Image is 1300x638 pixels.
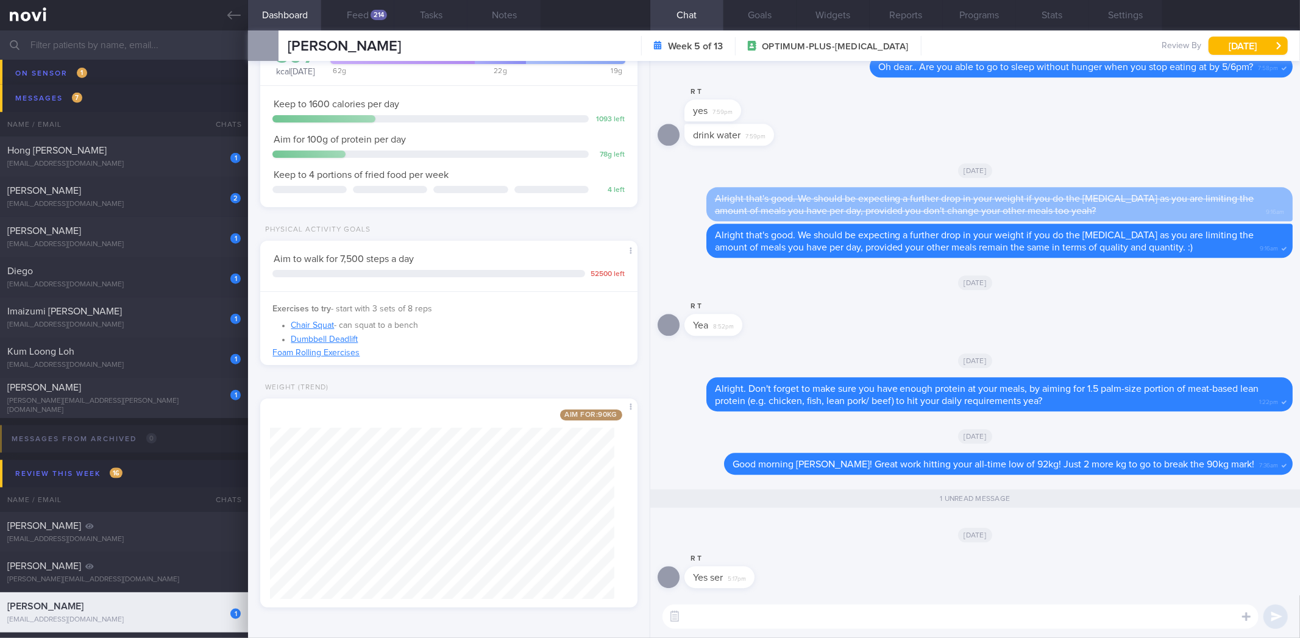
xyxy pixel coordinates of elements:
div: [EMAIL_ADDRESS][DOMAIN_NAME] [7,240,241,249]
span: Yes ser [693,573,723,583]
span: OPTIMUM-PLUS-[MEDICAL_DATA] [762,41,908,53]
span: [PERSON_NAME] [288,39,401,54]
div: Messages [12,90,85,107]
span: - start with 3 sets of 8 reps [272,305,432,313]
span: Kum Loong Loh [7,347,74,356]
div: Weight (Trend) [260,383,329,392]
div: R T [684,299,779,314]
div: 19 g [522,67,625,74]
span: Alright. Don't forget to make sure you have enough protein at your meals, by aiming for 1.5 palm-... [715,384,1259,406]
a: Dumbbell Deadlift [291,335,358,344]
div: Messages from Archived [9,431,160,447]
span: Aim to walk for 7,500 steps a day [274,254,414,264]
div: 1 [230,153,241,163]
div: Chats [199,112,248,136]
span: Keep to 1600 calories per day [274,99,399,109]
span: Aim for: 90 kg [560,409,622,420]
div: Review this week [12,466,126,482]
span: [DATE] [958,528,993,542]
span: 5:17pm [728,572,746,583]
div: 52500 left [591,270,625,279]
span: 9:16am [1260,241,1278,253]
a: Foam Rolling Exercises [272,349,360,357]
div: 22 g [471,67,526,74]
div: [EMAIL_ADDRESS][DOMAIN_NAME] [7,280,241,289]
div: [EMAIL_ADDRESS][DOMAIN_NAME] [7,321,241,330]
div: [PERSON_NAME][EMAIL_ADDRESS][DOMAIN_NAME] [7,575,241,584]
div: 78 g left [595,151,625,160]
strong: Exercises to try [272,305,331,313]
span: [PERSON_NAME] [7,383,81,392]
div: R T [684,551,791,566]
span: yes [693,106,708,116]
div: [EMAIL_ADDRESS][DOMAIN_NAME] [7,535,241,544]
span: 0 [146,433,157,444]
div: 1093 left [595,115,625,124]
span: [DATE] [958,275,993,290]
span: Imaizumi [PERSON_NAME] [7,307,122,316]
div: 1 [230,354,241,364]
span: Keep to 4 portions of fried food per week [274,170,449,180]
div: [PERSON_NAME][EMAIL_ADDRESS][PERSON_NAME][DOMAIN_NAME] [7,397,241,415]
div: R T [684,85,778,99]
a: Chair Squat [291,321,334,330]
span: 7:58pm [1258,61,1278,73]
span: Good morning [PERSON_NAME]! Great work hitting your all-time low of 92kg! Just 2 more kg to go to... [733,459,1254,469]
span: [DATE] [958,353,993,368]
div: [EMAIL_ADDRESS][DOMAIN_NAME] [7,200,241,209]
div: [EMAIL_ADDRESS][DOMAIN_NAME] [7,361,241,370]
span: Diego [7,266,33,276]
span: 1:22pm [1259,395,1278,406]
span: [PERSON_NAME] [7,561,81,571]
span: 8:52pm [713,319,734,331]
span: [PERSON_NAME] [7,186,81,196]
div: Physical Activity Goals [260,225,371,235]
li: - can squat to a bench [291,317,625,331]
span: [DATE] [958,429,993,444]
div: kcal [DATE] [272,46,318,78]
div: 1 [230,233,241,244]
span: [PERSON_NAME] [7,521,81,531]
span: 7:36am [1259,458,1278,470]
div: 62 g [327,67,475,74]
div: 214 [371,10,387,20]
span: Hong [PERSON_NAME] [7,146,107,155]
span: 7:59pm [745,129,765,141]
span: [PERSON_NAME] [7,226,81,236]
div: [PERSON_NAME][EMAIL_ADDRESS][DOMAIN_NAME] [7,60,241,69]
div: 1 [230,274,241,284]
span: drink water [693,130,741,140]
span: [PERSON_NAME] [7,601,83,611]
div: 2 [230,193,241,204]
span: Alright that's good. We should be expecting a further drop in your weight if you do the [MEDICAL_... [715,194,1254,216]
div: [EMAIL_ADDRESS][DOMAIN_NAME] [7,615,241,625]
span: Alright that's good. We should be expecting a further drop in your weight if you do the [MEDICAL_... [715,230,1254,252]
span: Review By [1162,41,1201,52]
button: [DATE] [1209,37,1288,55]
span: 7 [72,93,82,103]
div: 1 [230,314,241,324]
span: 16 [110,468,123,478]
span: 7:59pm [712,105,733,116]
div: 4 left [595,186,625,195]
span: 9:16am [1266,205,1284,216]
div: Chats [199,487,248,512]
div: 1 [230,609,241,619]
span: Oh dear.. Are you able to go to sleep without hunger when you stop eating at by 5/6pm? [878,62,1253,72]
div: [EMAIL_ADDRESS][DOMAIN_NAME] [7,160,241,169]
span: Aim for 100g of protein per day [274,135,406,144]
strong: Week 5 of 13 [668,40,723,52]
div: 1 [230,390,241,400]
span: [DATE] [958,163,993,178]
span: Yea [693,321,708,330]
